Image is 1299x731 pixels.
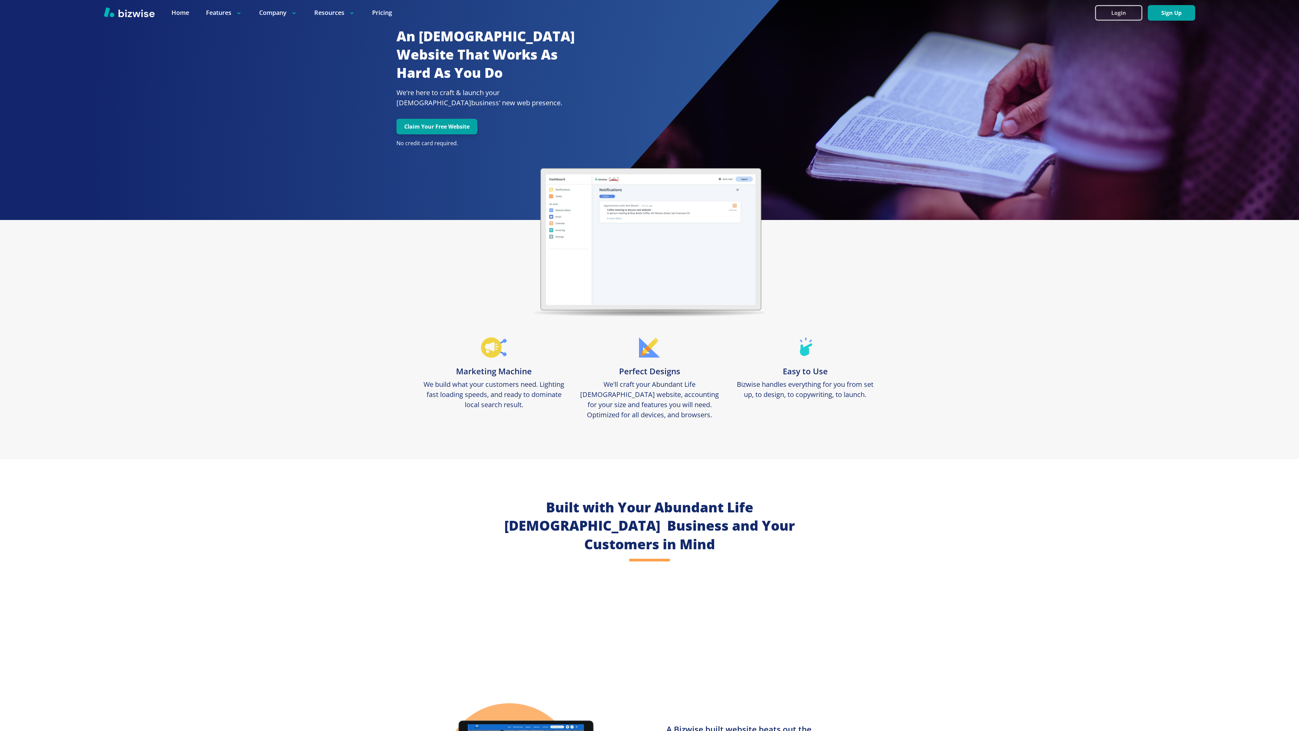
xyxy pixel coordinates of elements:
button: Login [1095,5,1142,21]
p: We'll craft your Abundant Life [DEMOGRAPHIC_DATA] website, accounting for your size and features ... [578,379,721,420]
a: Login [1095,10,1148,16]
a: Home [172,8,189,17]
p: Resources [314,8,355,17]
a: Pricing [372,8,392,17]
img: Bizwise Logo [104,7,155,17]
p: We build what your customers need. Lighting fast loading speeds, and ready to dominate local sear... [423,379,565,410]
p: Bizwise handles everything for you from set up, to design, to copywriting, to launch. [734,379,876,400]
a: Claim Your Free Website [396,124,477,130]
h2: Built with Your Abundant Life [DEMOGRAPHIC_DATA] Business and Your Customers in Mind [502,498,797,553]
p: We're here to craft & launch your [DEMOGRAPHIC_DATA] business' new web presence. [396,88,585,108]
button: Sign Up [1148,5,1195,21]
img: Easy to Use Icon [797,337,813,358]
button: Claim Your Free Website [396,119,477,134]
img: Perfect Designs Icon [639,337,660,358]
p: No credit card required. [396,140,585,147]
h3: Marketing Machine [456,366,532,377]
p: Features [206,8,242,17]
img: Marketing Machine Icon [481,337,506,358]
p: Company [259,8,297,17]
h3: Perfect Designs [619,366,680,377]
h3: Easy to Use [783,366,828,377]
h2: an [DEMOGRAPHIC_DATA] Website That Works As Hard As You Do [396,27,585,82]
a: Sign Up [1148,10,1195,16]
